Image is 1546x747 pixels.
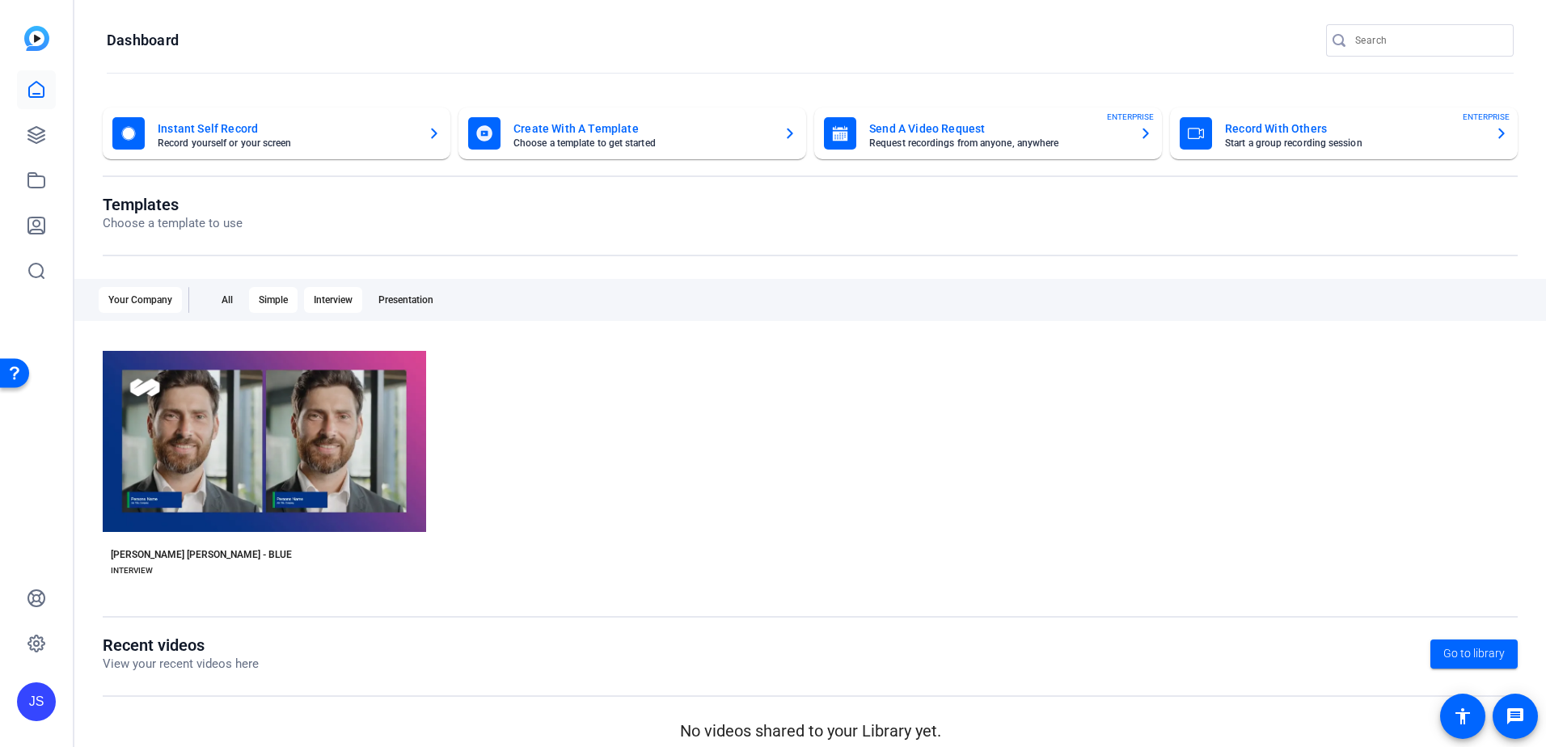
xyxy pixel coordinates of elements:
[111,564,153,577] div: INTERVIEW
[458,108,806,159] button: Create With A TemplateChoose a template to get started
[24,26,49,51] img: blue-gradient.svg
[369,287,443,313] div: Presentation
[1443,645,1505,662] span: Go to library
[99,287,182,313] div: Your Company
[869,138,1126,148] mat-card-subtitle: Request recordings from anyone, anywhere
[107,31,179,50] h1: Dashboard
[1463,111,1510,123] span: ENTERPRISE
[212,287,243,313] div: All
[103,214,243,233] p: Choose a template to use
[249,287,298,313] div: Simple
[17,682,56,721] div: JS
[111,548,292,561] div: [PERSON_NAME] [PERSON_NAME] - BLUE
[1170,108,1518,159] button: Record With OthersStart a group recording sessionENTERPRISE
[513,119,771,138] mat-card-title: Create With A Template
[103,108,450,159] button: Instant Self RecordRecord yourself or your screen
[1355,31,1501,50] input: Search
[103,635,259,655] h1: Recent videos
[1107,111,1154,123] span: ENTERPRISE
[1430,639,1518,669] a: Go to library
[103,195,243,214] h1: Templates
[158,138,415,148] mat-card-subtitle: Record yourself or your screen
[1225,119,1482,138] mat-card-title: Record With Others
[304,287,362,313] div: Interview
[158,119,415,138] mat-card-title: Instant Self Record
[513,138,771,148] mat-card-subtitle: Choose a template to get started
[1453,707,1472,726] mat-icon: accessibility
[869,119,1126,138] mat-card-title: Send A Video Request
[103,719,1518,743] p: No videos shared to your Library yet.
[103,655,259,673] p: View your recent videos here
[1506,707,1525,726] mat-icon: message
[1225,138,1482,148] mat-card-subtitle: Start a group recording session
[814,108,1162,159] button: Send A Video RequestRequest recordings from anyone, anywhereENTERPRISE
